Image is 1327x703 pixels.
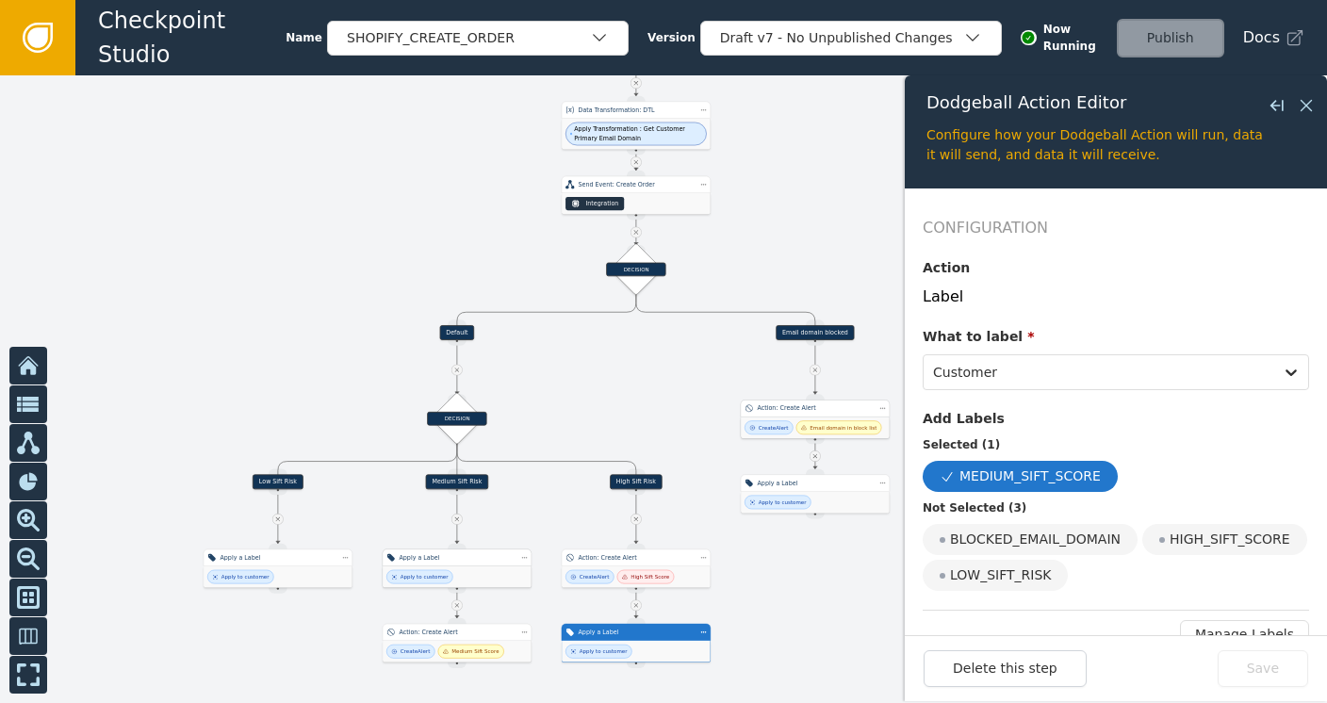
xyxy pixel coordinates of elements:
span: Apply Transformation : Get Customer Primary Email Domain [574,125,701,143]
div: Low Sift Risk [253,474,303,489]
div: Apply a Label [221,553,336,563]
div: Apply a Label [579,628,695,637]
div: Send Event: Create Order [579,180,695,189]
div: Email domain blocked [776,325,854,340]
div: High Sift Risk [610,474,663,489]
div: Label [923,286,1309,308]
div: Apply to customer [580,647,628,655]
div: Apply a Label [758,479,874,488]
button: Draft v7 - No Unpublished Changes [700,21,1002,56]
label: Add Labels [923,409,1005,429]
div: High Sift Score [631,573,669,580]
div: Apply to customer [401,573,449,580]
div: DECISION [427,412,486,426]
div: Email domain in block list [810,424,876,432]
div: Action: Create Alert [579,553,695,563]
div: Medium Sift Risk [426,474,488,489]
button: Manage Labels [1180,620,1309,649]
label: What to label [923,327,1035,347]
label: Action [923,258,970,278]
a: Docs [1243,26,1304,49]
div: Action: Create Alert [758,404,874,414]
div: Apply to customer [221,573,270,580]
span: Checkpoint Studio [98,4,286,72]
span: Version [647,29,696,46]
div: HIGH_SIFT_SCORE [1142,524,1307,555]
div: LOW_SIFT_RISK [923,560,1068,591]
span: Now Running [1043,21,1103,55]
label: Not Selected ( 3 ) [923,499,1309,524]
div: SHOPIFY_CREATE_ORDER [347,28,590,48]
h2: Configuration [923,217,1309,239]
div: Apply to customer [759,499,807,506]
div: Create Alert [759,424,789,432]
div: Create Alert [580,573,610,580]
div: Create Alert [401,647,431,655]
div: DECISION [606,262,665,276]
div: Medium Sift Score [451,647,499,655]
span: Docs [1243,26,1280,49]
div: Data Transformation: DTL [579,106,695,115]
div: Configure how your Dodgeball Action will run, data it will send, and data it will receive. [926,125,1305,165]
div: Draft v7 - No Unpublished Changes [720,28,963,48]
div: Integration [585,199,618,208]
div: Action: Create Alert [400,628,516,637]
button: Delete this step [924,650,1087,687]
div: MEDIUM_SIFT_SCORE [923,461,1118,492]
span: Dodgeball Action Editor [926,94,1126,111]
div: Default [440,325,475,340]
button: SHOPIFY_CREATE_ORDER [327,21,629,56]
span: Name [286,29,322,46]
div: BLOCKED_EMAIL_DOMAIN [923,524,1138,555]
label: Selected ( 1 ) [923,436,1309,461]
div: Apply a Label [400,553,516,563]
